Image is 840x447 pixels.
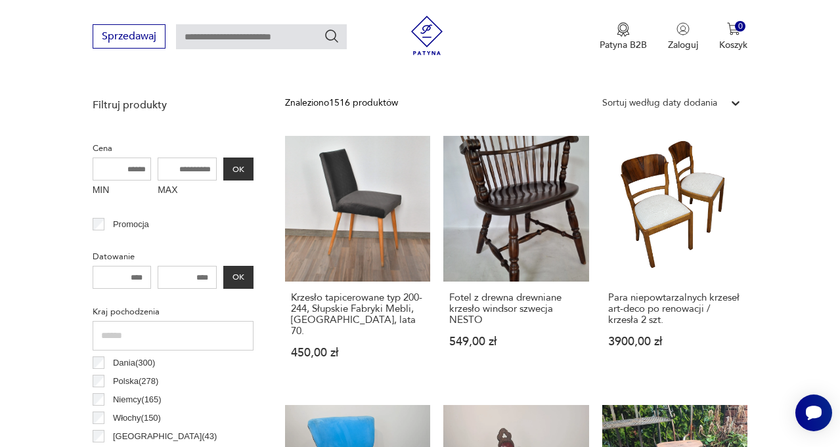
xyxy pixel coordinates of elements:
[676,22,690,35] img: Ikonka użytkownika
[285,136,431,384] a: Krzesło tapicerowane typ 200-244, Słupskie Fabryki Mebli, Polska, lata 70.Krzesło tapicerowane ty...
[93,24,166,49] button: Sprzedawaj
[600,22,647,51] button: Patyna B2B
[93,249,254,264] p: Datowanie
[223,266,254,289] button: OK
[113,411,161,425] p: Włochy ( 150 )
[795,394,832,431] iframe: Smartsupp widget button
[113,429,217,444] p: [GEOGRAPHIC_DATA] ( 43 )
[113,217,149,232] p: Promocja
[324,28,340,44] button: Szukaj
[158,181,217,202] label: MAX
[735,21,746,32] div: 0
[291,292,425,337] h3: Krzesło tapicerowane typ 200-244, Słupskie Fabryki Mebli, [GEOGRAPHIC_DATA], lata 70.
[291,347,425,358] p: 450,00 zł
[600,22,647,51] a: Ikona medaluPatyna B2B
[113,374,158,389] p: Polska ( 278 )
[223,158,254,181] button: OK
[608,336,742,347] p: 3900,00 zł
[617,22,630,37] img: Ikona medalu
[600,39,647,51] p: Patyna B2B
[449,336,583,347] p: 549,00 zł
[93,181,152,202] label: MIN
[93,305,254,319] p: Kraj pochodzenia
[668,39,698,51] p: Zaloguj
[719,22,747,51] button: 0Koszyk
[602,96,717,110] div: Sortuj według daty dodania
[113,356,155,370] p: Dania ( 300 )
[719,39,747,51] p: Koszyk
[668,22,698,51] button: Zaloguj
[443,136,589,384] a: Fotel z drewna drewniane krzesło windsor szwecja NESTOFotel z drewna drewniane krzesło windsor sz...
[93,141,254,156] p: Cena
[93,33,166,42] a: Sprzedawaj
[602,136,748,384] a: Para niepowtarzalnych krzeseł art-deco po renowacji / krzesła 2 szt.Para niepowtarzalnych krzeseł...
[449,292,583,326] h3: Fotel z drewna drewniane krzesło windsor szwecja NESTO
[407,16,447,55] img: Patyna - sklep z meblami i dekoracjami vintage
[113,393,162,407] p: Niemcy ( 165 )
[727,22,740,35] img: Ikona koszyka
[285,96,398,110] div: Znaleziono 1516 produktów
[608,292,742,326] h3: Para niepowtarzalnych krzeseł art-deco po renowacji / krzesła 2 szt.
[93,98,254,112] p: Filtruj produkty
